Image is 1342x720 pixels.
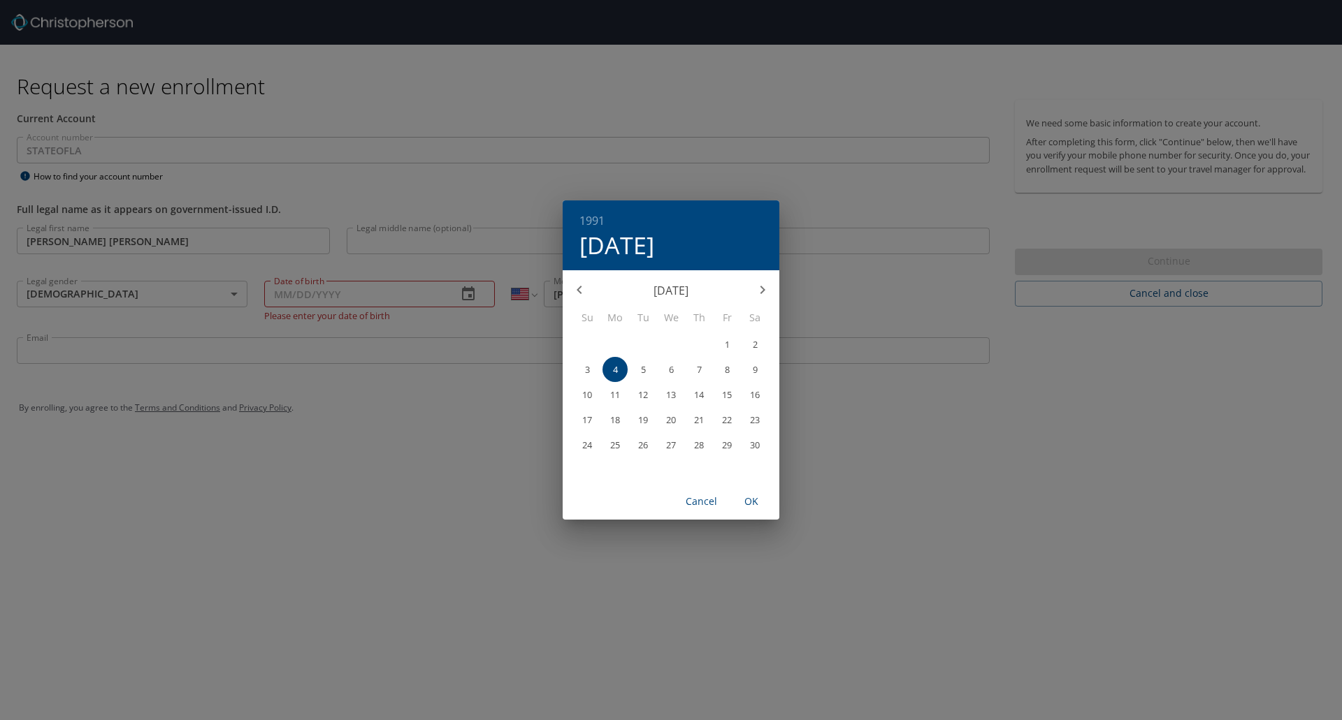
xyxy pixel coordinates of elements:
p: 22 [722,416,732,425]
p: 12 [638,390,648,399]
p: 16 [750,390,760,399]
button: 9 [742,357,767,382]
button: 3 [575,357,600,382]
p: 8 [725,365,730,374]
button: 2 [742,332,767,357]
p: 14 [694,390,704,399]
button: 23 [742,407,767,432]
span: Mo [603,310,628,325]
button: [DATE] [579,230,654,260]
button: 1991 [579,211,605,230]
button: 7 [686,357,712,382]
button: 1 [714,332,739,357]
button: 15 [714,382,739,407]
button: 20 [658,407,684,432]
p: 15 [722,390,732,399]
button: 12 [630,382,656,407]
p: 23 [750,416,760,425]
p: 2 [753,340,758,349]
p: 1 [725,340,730,349]
button: 21 [686,407,712,432]
p: 13 [666,390,676,399]
button: 11 [603,382,628,407]
p: [DATE] [596,282,746,299]
button: 19 [630,407,656,432]
span: OK [735,493,768,510]
p: 24 [582,441,592,450]
span: Cancel [684,493,718,510]
p: 6 [669,365,674,374]
button: 28 [686,432,712,457]
p: 11 [610,390,620,399]
button: 16 [742,382,767,407]
p: 18 [610,416,620,425]
button: 6 [658,357,684,382]
button: 17 [575,407,600,432]
button: 5 [630,357,656,382]
button: 27 [658,432,684,457]
span: Tu [630,310,656,325]
button: 25 [603,432,628,457]
p: 27 [666,441,676,450]
button: 14 [686,382,712,407]
button: 29 [714,432,739,457]
p: 21 [694,416,704,425]
button: OK [729,489,774,515]
span: Sa [742,310,767,325]
button: 24 [575,432,600,457]
p: 28 [694,441,704,450]
button: 10 [575,382,600,407]
p: 5 [641,365,646,374]
p: 20 [666,416,676,425]
button: 8 [714,357,739,382]
span: Fr [714,310,739,325]
button: 22 [714,407,739,432]
p: 4 [613,365,618,374]
p: 26 [638,441,648,450]
span: Su [575,310,600,325]
span: We [658,310,684,325]
button: 13 [658,382,684,407]
button: 4 [603,357,628,382]
p: 17 [582,416,592,425]
p: 10 [582,390,592,399]
p: 7 [697,365,702,374]
p: 29 [722,441,732,450]
p: 9 [753,365,758,374]
button: 30 [742,432,767,457]
p: 19 [638,416,648,425]
button: 18 [603,407,628,432]
button: 26 [630,432,656,457]
p: 25 [610,441,620,450]
p: 3 [585,365,590,374]
p: 30 [750,441,760,450]
span: Th [686,310,712,325]
button: Cancel [679,489,723,515]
